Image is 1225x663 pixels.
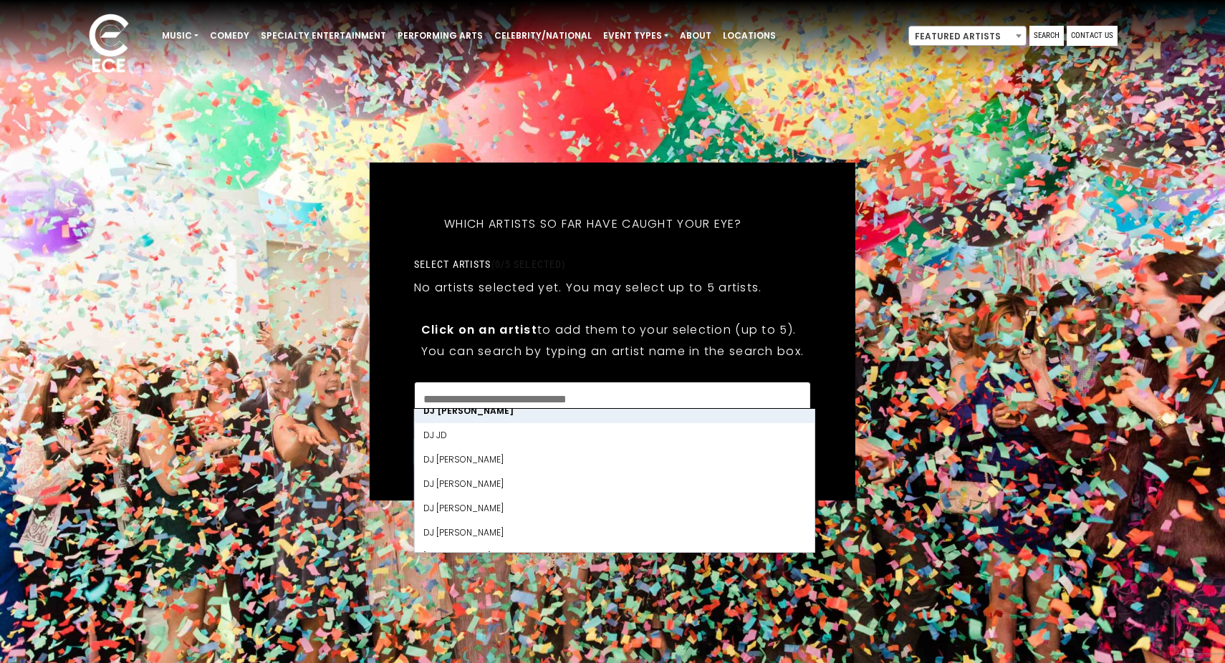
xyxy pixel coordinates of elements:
[423,391,802,404] textarea: Search
[908,26,1027,46] span: Featured Artists
[156,24,204,48] a: Music
[415,521,815,545] li: DJ [PERSON_NAME]
[415,399,815,423] li: DJ [PERSON_NAME]
[674,24,717,48] a: About
[1029,26,1064,46] a: Search
[421,321,804,339] p: to add them to your selection (up to 5).
[717,24,782,48] a: Locations
[421,342,804,360] p: You can search by typing an artist name in the search box.
[1067,26,1118,46] a: Contact Us
[415,545,815,569] li: [PERSON_NAME]
[414,279,762,296] p: No artists selected yet. You may select up to 5 artists.
[414,258,565,271] label: Select artists
[414,198,772,250] h5: Which artists so far have caught your eye?
[415,447,815,472] li: DJ [PERSON_NAME]
[597,24,674,48] a: Event Types
[489,24,597,48] a: Celebrity/National
[392,24,489,48] a: Performing Arts
[415,496,815,521] li: DJ [PERSON_NAME]
[421,321,537,338] strong: Click on an artist
[204,24,255,48] a: Comedy
[415,423,815,447] li: DJ JD
[415,472,815,496] li: DJ [PERSON_NAME]
[73,10,145,79] img: ece_new_logo_whitev2-1.png
[255,24,392,48] a: Specialty Entertainment
[909,26,1026,47] span: Featured Artists
[491,258,566,270] span: (0/5 selected)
